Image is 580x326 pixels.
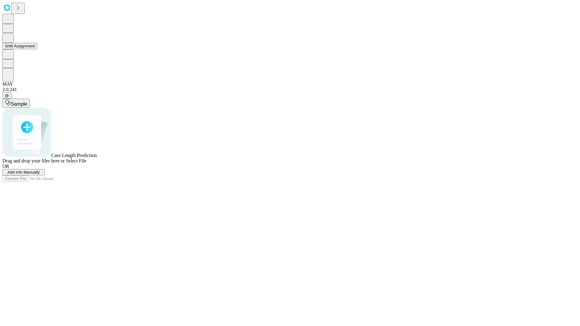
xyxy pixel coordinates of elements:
[2,87,578,92] div: 2.0.241
[2,164,9,169] span: OR
[2,99,30,108] button: Sample
[2,92,11,99] button: @
[2,43,37,49] button: Shift Assignment
[2,169,45,175] button: Add Info Manually
[66,158,86,163] span: Select File
[2,158,65,163] span: Drag and drop your files here or
[51,153,97,158] span: Case Length Prediction
[8,170,40,174] span: Add Info Manually
[5,93,9,98] span: @
[2,81,578,87] div: MAY
[11,101,27,107] span: Sample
